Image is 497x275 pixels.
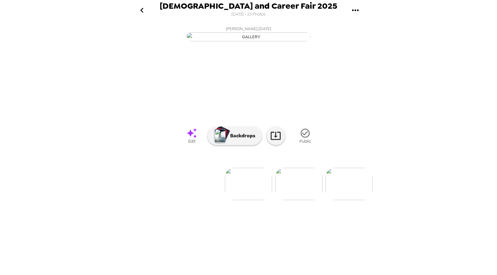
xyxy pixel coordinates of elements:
[299,139,311,144] span: Public
[207,126,262,145] button: Backdrops
[290,124,321,147] button: Public
[188,139,195,144] span: Edit
[176,124,207,147] a: Edit
[326,168,373,200] img: gallery
[275,168,322,200] img: gallery
[186,32,311,41] img: gallery
[227,132,255,140] p: Backdrops
[225,168,272,200] img: gallery
[231,10,266,19] span: [DATE] • 23 Photos
[160,2,337,10] span: [DEMOGRAPHIC_DATA] and Career Fair 2025
[124,23,373,43] button: [PERSON_NAME],[DATE]
[226,25,271,32] span: [PERSON_NAME] , [DATE]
